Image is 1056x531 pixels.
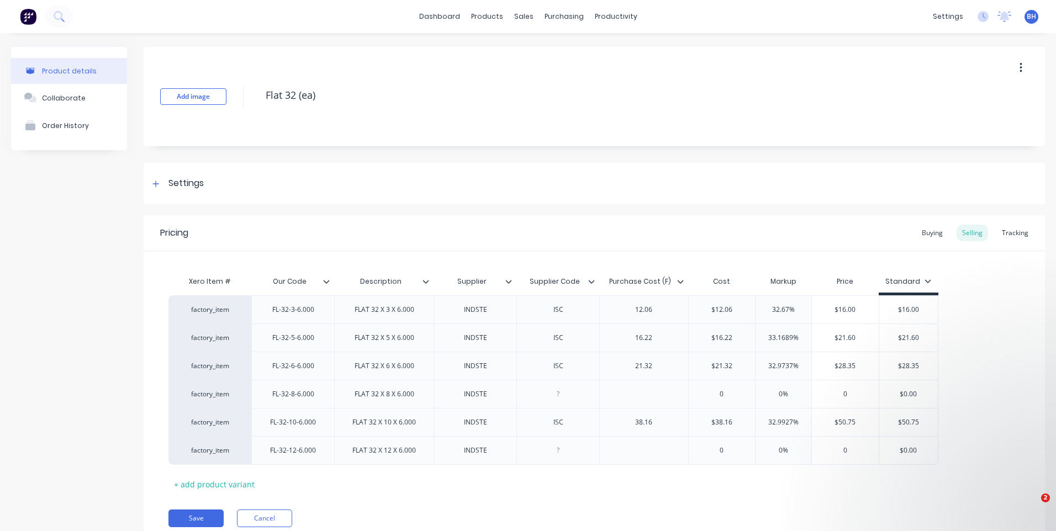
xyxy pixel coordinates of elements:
div: factory_itemFL-32-6-6.000FLAT 32 X 6 X 6.000INDSTEISC21.32$21.3232.9737%$28.35$28.35 [168,352,938,380]
div: Description [334,270,434,293]
div: 0 [689,380,756,408]
div: $50.75 [879,408,938,436]
div: productivity [589,8,643,25]
div: factory_itemFL-32-5-6.000FLAT 32 X 5 X 6.000INDSTEISC16.22$16.2233.1689%$21.60$21.60 [168,323,938,352]
div: $16.00 [879,296,938,323]
div: $28.35 [812,352,879,380]
div: FLAT 32 X 6 X 6.000 [346,359,423,373]
div: FLAT 32 X 8 X 6.000 [346,387,423,401]
div: FLAT 32 X 3 X 6.000 [346,302,423,317]
div: Product details [42,67,97,75]
div: purchasing [539,8,589,25]
div: 33.1689% [756,324,811,352]
div: Supplier Code [516,268,593,295]
div: $16.22 [689,324,756,352]
div: FL-32-8-6.000 [263,387,323,401]
div: INDSTE [448,415,503,429]
div: Buying [916,225,948,241]
div: factory_itemFL-32-10-6.000FLAT 32 X 10 X 6.000INDSTEISC38.16$38.1632.9927%$50.75$50.75 [168,408,938,436]
div: factory_itemFL-32-3-6.000FLAT 32 X 3 X 6.000INDSTEISC12.06$12.0632.67%$16.00$16.00 [168,295,938,323]
div: FL-32-5-6.000 [263,331,323,345]
div: factory_item [179,333,240,343]
div: sales [509,8,539,25]
div: factory_item [179,305,240,315]
div: 12.06 [616,302,672,317]
div: Price [811,270,879,293]
div: factory_item [179,389,240,399]
div: + add product variant [168,476,260,493]
div: ISC [531,331,586,345]
div: INDSTE [448,443,503,458]
div: INDSTE [448,387,503,401]
div: Our Code [251,268,328,295]
a: dashboard [414,8,466,25]
div: $21.60 [879,324,938,352]
div: factory_itemFL-32-8-6.000FLAT 32 X 8 X 6.000INDSTE00%0$0.00 [168,380,938,408]
button: Product details [11,58,127,84]
div: Tracking [996,225,1034,241]
div: Supplier Code [516,270,599,293]
div: Pricing [160,226,188,240]
div: Purchase Cost (F) [599,270,688,293]
iframe: Intercom live chat [1018,493,1045,520]
div: 32.9737% [756,352,811,380]
div: ISC [531,302,586,317]
div: 21.32 [616,359,672,373]
div: products [466,8,509,25]
div: $21.32 [689,352,756,380]
div: 0 [689,437,756,464]
img: Factory [20,8,36,25]
div: Our Code [251,270,334,293]
div: Xero Item # [168,270,251,293]
div: $21.60 [812,324,879,352]
button: Save [168,509,224,527]
div: 32.9927% [756,408,811,436]
div: 16.22 [616,331,672,345]
div: $12.06 [689,296,756,323]
div: FL-32-12-6.000 [261,443,325,458]
div: Cost [688,270,756,293]
div: Supplier [434,268,510,295]
div: Order History [42,121,89,130]
div: $50.75 [812,408,879,436]
textarea: Flat 32 (ea) [260,82,955,108]
div: 0 [812,380,879,408]
div: INDSTE [448,331,503,345]
button: Collaborate [11,84,127,111]
div: FL-32-10-6.000 [261,415,325,429]
div: Standard [885,277,931,286]
div: INDSTE [448,359,503,373]
div: factory_itemFL-32-12-6.000FLAT 32 X 12 X 6.000INDSTE00%0$0.00 [168,436,938,465]
div: factory_item [179,361,240,371]
span: BH [1027,12,1036,22]
div: Description [334,268,427,295]
div: FLAT 32 X 12 X 6.000 [344,443,425,458]
div: $38.16 [689,408,756,436]
button: Order History [11,111,127,139]
div: ISC [531,415,586,429]
div: Selling [957,225,988,241]
div: $16.00 [812,296,879,323]
div: settings [927,8,969,25]
button: Add image [160,88,226,105]
div: $28.35 [879,352,938,380]
div: Purchase Cost (F) [599,268,682,295]
div: Settings [168,177,204,190]
div: Collaborate [42,94,86,102]
div: FL-32-6-6.000 [263,359,323,373]
div: FL-32-3-6.000 [263,302,323,317]
div: ISC [531,359,586,373]
div: factory_item [179,445,240,455]
div: 0 [812,437,879,464]
div: INDSTE [448,302,503,317]
div: Markup [755,270,811,293]
div: 0% [756,380,811,408]
div: 32.67% [756,296,811,323]
div: 38.16 [616,415,672,429]
div: factory_item [179,417,240,427]
div: 0% [756,437,811,464]
div: FLAT 32 X 10 X 6.000 [344,415,425,429]
div: FLAT 32 X 5 X 6.000 [346,331,423,345]
button: Cancel [237,509,292,527]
